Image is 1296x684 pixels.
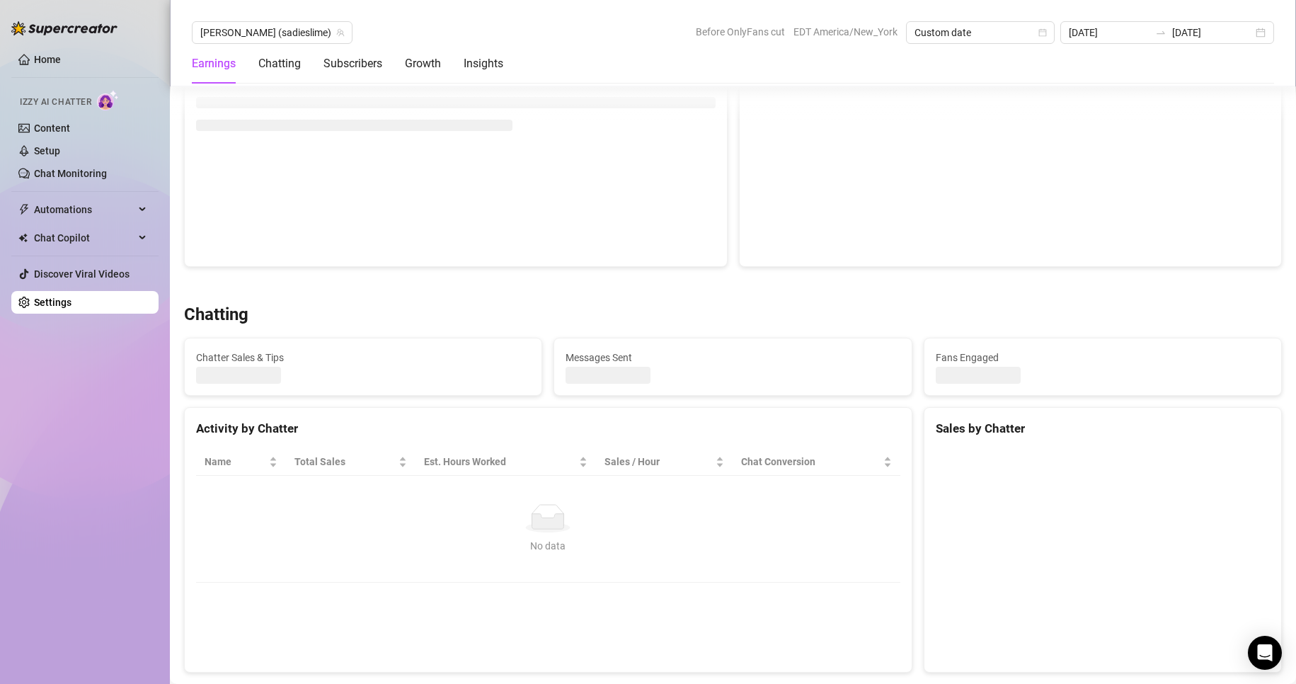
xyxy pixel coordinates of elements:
[196,419,900,438] div: Activity by Chatter
[936,350,1270,365] span: Fans Engaged
[336,28,345,37] span: team
[205,454,266,469] span: Name
[34,54,61,65] a: Home
[424,454,576,469] div: Est. Hours Worked
[1172,25,1253,40] input: End date
[464,55,503,72] div: Insights
[196,448,286,476] th: Name
[258,55,301,72] div: Chatting
[696,21,785,42] span: Before OnlyFans cut
[18,204,30,215] span: thunderbolt
[34,297,71,308] a: Settings
[34,268,130,280] a: Discover Viral Videos
[200,22,344,43] span: Sadie (sadieslime)
[914,22,1046,43] span: Custom date
[405,55,441,72] div: Growth
[604,454,713,469] span: Sales / Hour
[1248,636,1282,670] div: Open Intercom Messenger
[11,21,117,35] img: logo-BBDzfeDw.svg
[34,122,70,134] a: Content
[97,90,119,110] img: AI Chatter
[566,350,900,365] span: Messages Sent
[210,538,886,554] div: No data
[596,448,733,476] th: Sales / Hour
[286,448,415,476] th: Total Sales
[184,304,248,326] h3: Chatting
[34,168,107,179] a: Chat Monitoring
[20,96,91,109] span: Izzy AI Chatter
[1155,27,1166,38] span: swap-right
[793,21,898,42] span: EDT America/New_York
[1155,27,1166,38] span: to
[733,448,900,476] th: Chat Conversion
[34,227,134,249] span: Chat Copilot
[1069,25,1149,40] input: Start date
[18,233,28,243] img: Chat Copilot
[34,145,60,156] a: Setup
[196,350,530,365] span: Chatter Sales & Tips
[1038,28,1047,37] span: calendar
[323,55,382,72] div: Subscribers
[936,419,1270,438] div: Sales by Chatter
[741,454,881,469] span: Chat Conversion
[294,454,396,469] span: Total Sales
[34,198,134,221] span: Automations
[192,55,236,72] div: Earnings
